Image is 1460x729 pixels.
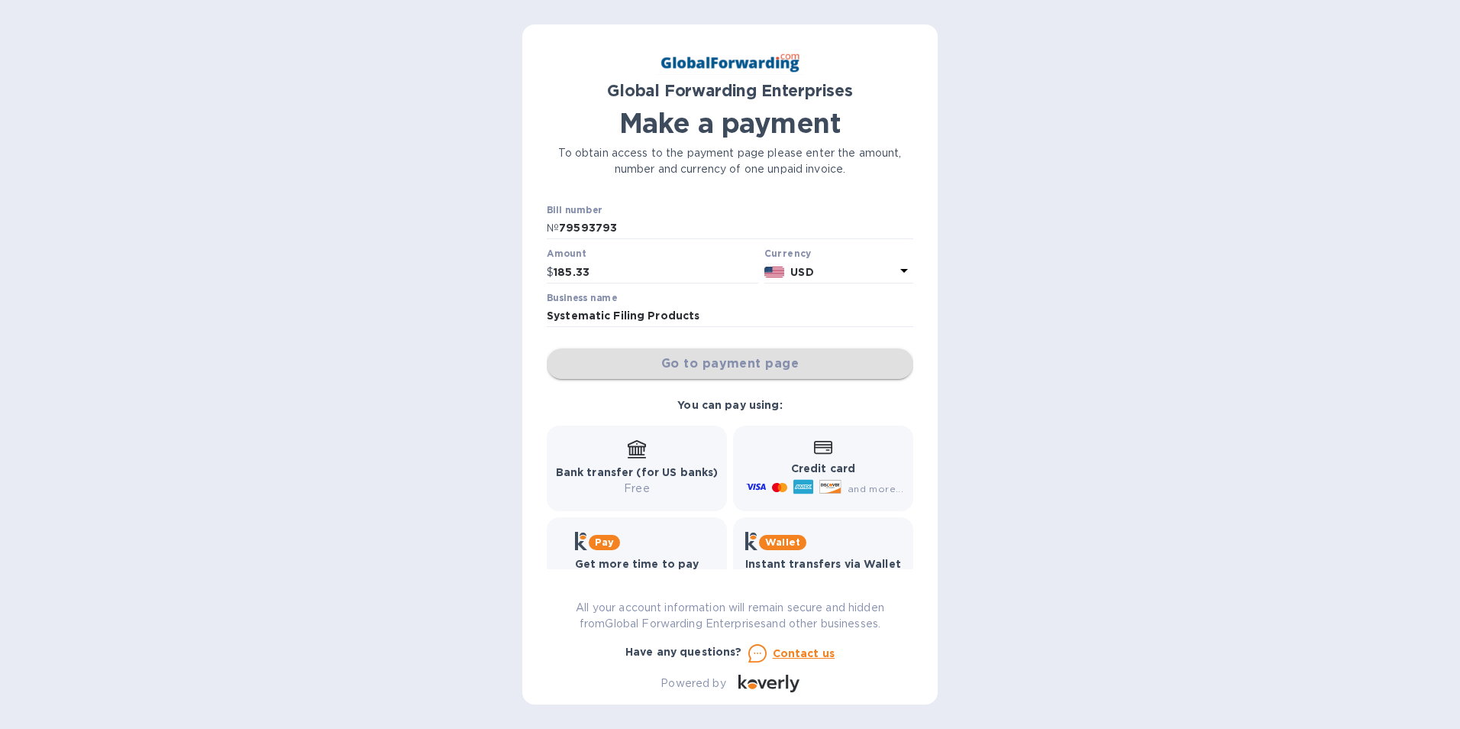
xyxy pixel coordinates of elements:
u: Contact us [773,647,835,659]
p: All your account information will remain secure and hidden from Global Forwarding Enterprises and... [547,600,913,632]
b: Have any questions? [625,646,742,658]
label: Bill number [547,206,602,215]
b: Wallet [765,536,800,548]
h1: Make a payment [547,107,913,139]
b: Pay [595,536,614,548]
b: Credit card [791,462,855,475]
input: 0.00 [554,261,758,283]
label: Business name [547,293,617,303]
b: Bank transfer (for US banks) [556,466,719,478]
input: Enter bill number [559,217,913,240]
p: $ [547,264,554,280]
img: USD [764,267,785,277]
b: Global Forwarding Enterprises [607,81,853,100]
p: № [547,220,559,236]
p: To obtain access to the payment page please enter the amount, number and currency of one unpaid i... [547,145,913,177]
label: Amount [547,250,586,259]
input: Enter business name [547,305,913,328]
span: and more... [848,483,903,494]
b: Get more time to pay [575,558,699,570]
b: USD [790,266,813,278]
b: Instant transfers via Wallet [745,558,901,570]
b: You can pay using: [677,399,782,411]
p: Powered by [661,676,725,692]
b: Currency [764,248,812,259]
p: Free [556,481,719,497]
